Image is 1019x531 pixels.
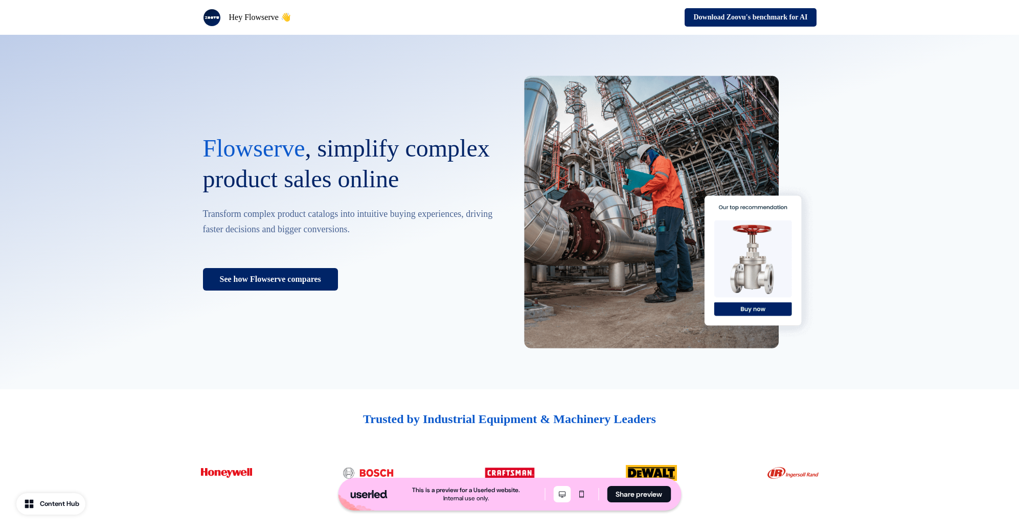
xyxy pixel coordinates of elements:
[203,135,305,162] span: Flowserve
[40,499,79,509] div: Content Hub
[553,486,571,502] button: Desktop mode
[443,494,489,502] div: Internal use only.
[203,268,338,291] a: See how Flowserve compares
[363,410,656,428] p: Trusted by Industrial Equipment & Machinery Leaders
[573,486,590,502] button: Mobile mode
[203,207,495,237] p: Transform complex product catalogs into intuitive buying experiences, driving faster decisions an...
[685,8,816,27] button: Download Zoovu's benchmark for AI
[229,11,291,24] p: Hey Flowserve 👋
[16,493,85,515] button: Content Hub
[203,133,495,194] p: , simplify complex product sales online
[412,486,520,494] div: This is a preview for a Userled website.
[607,486,671,502] button: Share preview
